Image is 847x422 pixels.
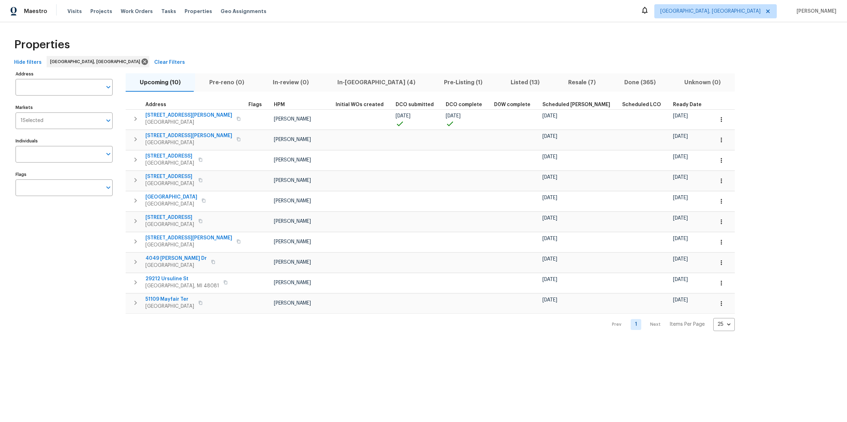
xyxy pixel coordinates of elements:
[396,114,410,118] span: [DATE]
[145,255,207,262] span: 4049 [PERSON_NAME] Dr
[145,119,232,126] span: [GEOGRAPHIC_DATA]
[622,102,661,107] span: Scheduled LCO
[151,56,188,69] button: Clear Filters
[130,78,191,87] span: Upcoming (10)
[16,72,113,76] label: Address
[103,116,113,126] button: Open
[713,315,735,334] div: 25
[221,8,266,15] span: Geo Assignments
[145,262,207,269] span: [GEOGRAPHIC_DATA]
[145,112,232,119] span: [STREET_ADDRESS][PERSON_NAME]
[274,137,311,142] span: [PERSON_NAME]
[673,134,688,139] span: [DATE]
[14,41,70,48] span: Properties
[145,234,232,241] span: [STREET_ADDRESS][PERSON_NAME]
[145,173,194,180] span: [STREET_ADDRESS]
[558,78,606,87] span: Resale (7)
[145,153,194,160] span: [STREET_ADDRESS]
[154,58,185,67] span: Clear Filters
[199,78,254,87] span: Pre-reno (0)
[674,78,731,87] span: Unknown (0)
[145,275,219,282] span: 29212 Ursuline St
[263,78,319,87] span: In-review (0)
[542,277,557,282] span: [DATE]
[542,236,557,241] span: [DATE]
[542,154,557,159] span: [DATE]
[145,160,194,167] span: [GEOGRAPHIC_DATA]
[145,282,219,289] span: [GEOGRAPHIC_DATA], MI 48081
[673,102,702,107] span: Ready Date
[145,180,194,187] span: [GEOGRAPHIC_DATA]
[673,236,688,241] span: [DATE]
[673,195,688,200] span: [DATE]
[542,134,557,139] span: [DATE]
[185,8,212,15] span: Properties
[274,219,311,224] span: [PERSON_NAME]
[396,102,434,107] span: DCO submitted
[274,117,311,122] span: [PERSON_NAME]
[336,102,384,107] span: Initial WOs created
[542,195,557,200] span: [DATE]
[16,172,113,177] label: Flags
[103,149,113,159] button: Open
[631,319,641,330] a: Goto page 1
[274,280,311,285] span: [PERSON_NAME]
[67,8,82,15] span: Visits
[145,303,194,310] span: [GEOGRAPHIC_DATA]
[274,239,311,244] span: [PERSON_NAME]
[327,78,425,87] span: In-[GEOGRAPHIC_DATA] (4)
[14,58,42,67] span: Hide filters
[605,318,735,331] nav: Pagination Navigation
[145,221,194,228] span: [GEOGRAPHIC_DATA]
[145,201,197,208] span: [GEOGRAPHIC_DATA]
[50,58,143,65] span: [GEOGRAPHIC_DATA], [GEOGRAPHIC_DATA]
[20,118,43,124] span: 1 Selected
[542,102,610,107] span: Scheduled [PERSON_NAME]
[103,183,113,192] button: Open
[614,78,666,87] span: Done (365)
[446,102,482,107] span: DCO complete
[145,132,232,139] span: [STREET_ADDRESS][PERSON_NAME]
[673,154,688,159] span: [DATE]
[542,257,557,262] span: [DATE]
[145,214,194,221] span: [STREET_ADDRESS]
[274,301,311,306] span: [PERSON_NAME]
[434,78,492,87] span: Pre-Listing (1)
[673,257,688,262] span: [DATE]
[673,114,688,118] span: [DATE]
[103,82,113,92] button: Open
[16,139,113,143] label: Individuals
[11,56,44,69] button: Hide filters
[248,102,262,107] span: Flags
[673,277,688,282] span: [DATE]
[542,114,557,118] span: [DATE]
[274,260,311,265] span: [PERSON_NAME]
[145,102,166,107] span: Address
[542,216,557,221] span: [DATE]
[274,178,311,183] span: [PERSON_NAME]
[794,8,836,15] span: [PERSON_NAME]
[446,114,461,118] span: [DATE]
[161,9,176,14] span: Tasks
[673,298,688,302] span: [DATE]
[669,321,705,328] p: Items Per Page
[660,8,761,15] span: [GEOGRAPHIC_DATA], [GEOGRAPHIC_DATA]
[494,102,530,107] span: D0W complete
[47,56,149,67] div: [GEOGRAPHIC_DATA], [GEOGRAPHIC_DATA]
[24,8,47,15] span: Maestro
[90,8,112,15] span: Projects
[145,241,232,249] span: [GEOGRAPHIC_DATA]
[542,298,557,302] span: [DATE]
[274,198,311,203] span: [PERSON_NAME]
[673,216,688,221] span: [DATE]
[16,105,113,110] label: Markets
[145,296,194,303] span: 51109 Mayfair Ter
[274,158,311,163] span: [PERSON_NAME]
[145,194,197,201] span: [GEOGRAPHIC_DATA]
[274,102,285,107] span: HPM
[501,78,550,87] span: Listed (13)
[673,175,688,180] span: [DATE]
[542,175,557,180] span: [DATE]
[121,8,153,15] span: Work Orders
[145,139,232,146] span: [GEOGRAPHIC_DATA]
